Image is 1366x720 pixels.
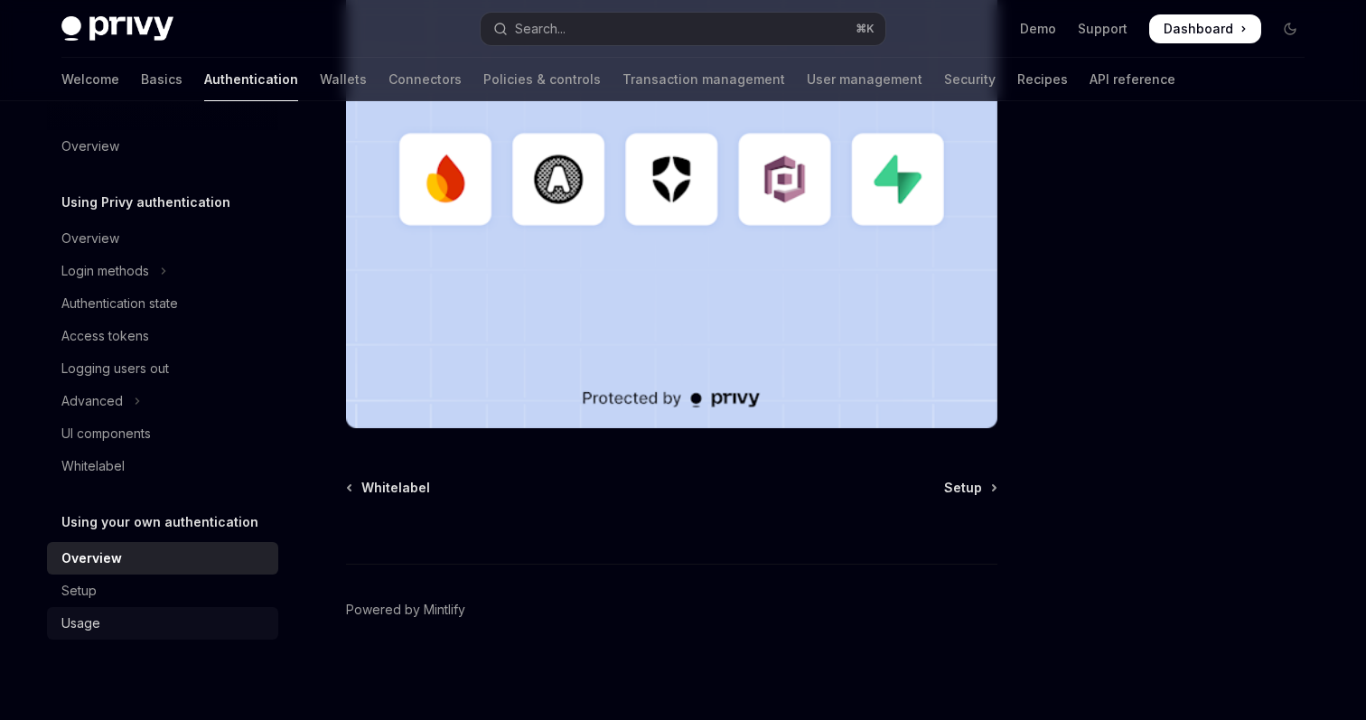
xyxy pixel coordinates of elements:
[61,293,178,314] div: Authentication state
[47,130,278,163] a: Overview
[141,58,182,101] a: Basics
[47,287,278,320] a: Authentication state
[47,417,278,450] a: UI components
[47,352,278,385] a: Logging users out
[47,542,278,575] a: Overview
[47,607,278,640] a: Usage
[61,612,100,634] div: Usage
[807,58,922,101] a: User management
[856,22,875,36] span: ⌘ K
[61,192,230,213] h5: Using Privy authentication
[348,479,430,497] a: Whitelabel
[944,479,996,497] a: Setup
[1090,58,1175,101] a: API reference
[61,580,97,602] div: Setup
[1164,20,1233,38] span: Dashboard
[515,18,566,40] div: Search...
[61,16,173,42] img: dark logo
[47,255,278,287] button: Toggle Login methods section
[944,479,982,497] span: Setup
[61,58,119,101] a: Welcome
[47,320,278,352] a: Access tokens
[61,390,123,412] div: Advanced
[204,58,298,101] a: Authentication
[622,58,785,101] a: Transaction management
[320,58,367,101] a: Wallets
[1020,20,1056,38] a: Demo
[47,385,278,417] button: Toggle Advanced section
[61,260,149,282] div: Login methods
[61,228,119,249] div: Overview
[481,13,885,45] button: Open search
[1276,14,1305,43] button: Toggle dark mode
[1078,20,1127,38] a: Support
[346,601,465,619] a: Powered by Mintlify
[61,358,169,379] div: Logging users out
[61,136,119,157] div: Overview
[388,58,462,101] a: Connectors
[47,222,278,255] a: Overview
[61,325,149,347] div: Access tokens
[61,547,122,569] div: Overview
[944,58,996,101] a: Security
[1149,14,1261,43] a: Dashboard
[1017,58,1068,101] a: Recipes
[483,58,601,101] a: Policies & controls
[47,450,278,482] a: Whitelabel
[61,511,258,533] h5: Using your own authentication
[61,423,151,444] div: UI components
[61,455,125,477] div: Whitelabel
[47,575,278,607] a: Setup
[361,479,430,497] span: Whitelabel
